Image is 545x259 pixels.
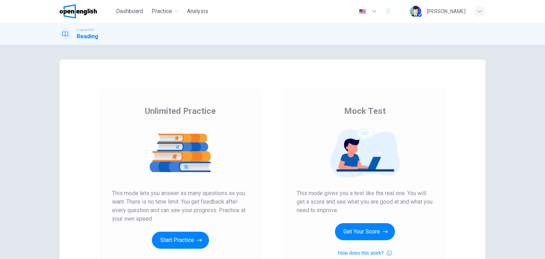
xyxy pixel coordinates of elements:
[145,105,216,117] span: Unlimited Practice
[152,7,172,16] span: Practice
[410,6,421,17] img: Profile picture
[113,5,146,18] button: Dashboard
[149,5,181,18] button: Practice
[335,223,395,240] button: Get Your Score
[338,249,391,257] button: How does this work?
[152,232,209,249] button: Start Practice
[187,7,208,16] span: Analysis
[427,7,466,16] div: [PERSON_NAME]
[116,7,143,16] span: Dashboard
[297,189,433,215] span: This mode gives you a test like the real one. You will get a score and see what you are good at a...
[60,4,97,18] img: OpenEnglish logo
[358,9,367,14] img: en
[77,27,94,32] span: Linguaskill
[112,189,248,223] span: This mode lets you answer as many questions as you want. There is no time limit. You get feedback...
[60,4,113,18] a: OpenEnglish logo
[77,32,98,41] h1: Reading
[184,5,211,18] button: Analysis
[344,105,386,117] span: Mock Test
